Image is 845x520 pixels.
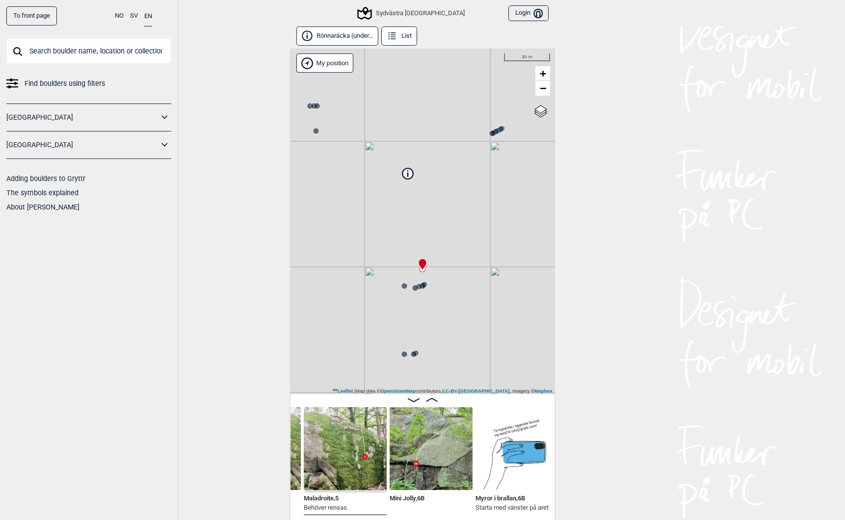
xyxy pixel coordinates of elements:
a: Layers [531,101,550,122]
a: [GEOGRAPHIC_DATA] [6,138,158,152]
a: Zoom out [535,81,550,96]
p: Behöver rensas. [304,503,348,513]
div: 30 m [504,53,550,61]
a: Mapbox [534,388,553,393]
a: Leaflet [333,388,353,393]
div: Show my position [296,53,353,73]
input: Search boulder name, location or collection [6,38,171,64]
span: − [540,82,546,94]
span: Mini Jolly , 6B [390,493,424,502]
span: Myror i brallan , 6B [475,493,525,502]
img: Mini Jolly [390,407,473,490]
button: SV [130,6,138,26]
img: Bilde Mangler [475,407,558,490]
span: | [354,388,356,393]
a: The symbols explained [6,189,79,197]
a: CC-BY-[GEOGRAPHIC_DATA] [442,388,510,393]
img: Maladroite [304,407,387,490]
button: NO [115,6,124,26]
button: Rönnaräcka (under... [296,26,378,46]
div: Map data © contributors, , Imagery © [330,388,555,394]
span: Find boulders using filters [25,77,105,91]
span: + [540,67,546,79]
a: [GEOGRAPHIC_DATA] [6,110,158,125]
p: Starta med vänster på aret [475,503,549,513]
a: Find boulders using filters [6,77,171,91]
button: List [381,26,417,46]
span: Maladroite , 5 [304,493,339,502]
a: Zoom in [535,66,550,81]
a: To front page [6,6,57,26]
div: Sydvästra [GEOGRAPHIC_DATA] [359,7,464,19]
a: About [PERSON_NAME] [6,203,79,211]
a: Adding boulders to Gryttr [6,175,85,182]
button: Login [508,5,549,22]
a: OpenStreetMap [380,388,416,393]
button: EN [144,6,152,26]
